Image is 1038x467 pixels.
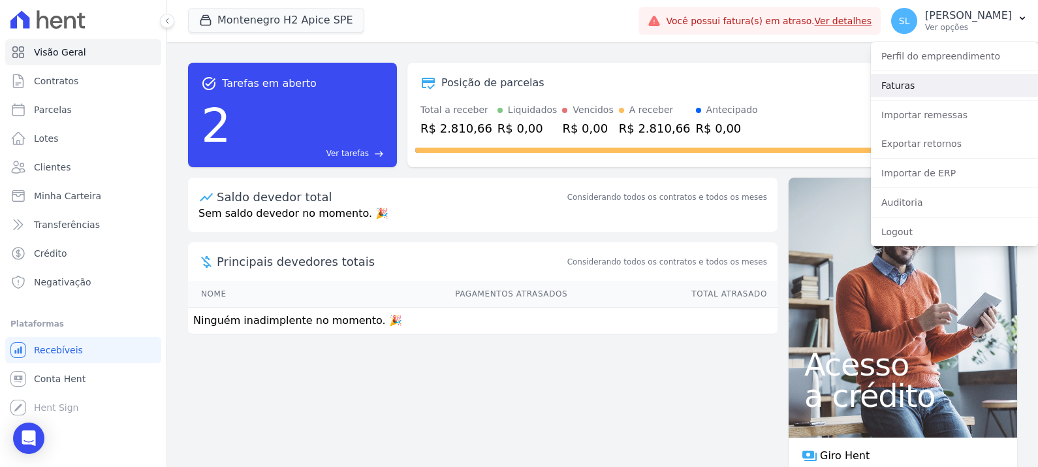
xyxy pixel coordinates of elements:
a: Importar remessas [871,103,1038,127]
span: Clientes [34,161,71,174]
span: Visão Geral [34,46,86,59]
span: Recebíveis [34,344,83,357]
span: Negativação [34,276,91,289]
div: Liquidados [508,103,558,117]
a: Parcelas [5,97,161,123]
span: Principais devedores totais [217,253,565,270]
p: Sem saldo devedor no momento. 🎉 [188,206,778,232]
a: Logout [871,220,1038,244]
button: SL [PERSON_NAME] Ver opções [881,3,1038,39]
div: Saldo devedor total [217,188,565,206]
td: Ninguém inadimplente no momento. 🎉 [188,308,778,334]
a: Ver tarefas east [236,148,384,159]
p: [PERSON_NAME] [925,9,1012,22]
span: a crédito [804,380,1001,411]
div: Antecipado [706,103,758,117]
span: Lotes [34,132,59,145]
span: Minha Carteira [34,189,101,202]
a: Perfil do empreendimento [871,44,1038,68]
div: Total a receber [420,103,492,117]
a: Clientes [5,154,161,180]
span: Giro Hent [820,448,870,464]
a: Conta Hent [5,366,161,392]
div: Considerando todos os contratos e todos os meses [567,191,767,203]
a: Negativação [5,269,161,295]
a: Exportar retornos [871,132,1038,155]
span: SL [899,16,910,25]
span: Ver tarefas [326,148,369,159]
div: R$ 0,00 [562,120,613,137]
div: Vencidos [573,103,613,117]
div: R$ 2.810,66 [420,120,492,137]
a: Importar de ERP [871,161,1038,185]
div: A receber [629,103,674,117]
a: Visão Geral [5,39,161,65]
button: Montenegro H2 Apice SPE [188,8,364,33]
div: Plataformas [10,316,156,332]
span: Crédito [34,247,67,260]
a: Crédito [5,240,161,266]
span: Você possui fatura(s) em atraso. [666,14,872,28]
div: 2 [201,91,231,159]
th: Pagamentos Atrasados [293,281,568,308]
div: Posição de parcelas [441,75,544,91]
div: R$ 0,00 [696,120,758,137]
a: Lotes [5,125,161,152]
span: Tarefas em aberto [222,76,317,91]
span: task_alt [201,76,217,91]
div: Open Intercom Messenger [13,423,44,454]
th: Nome [188,281,293,308]
span: Contratos [34,74,78,88]
span: Parcelas [34,103,72,116]
a: Auditoria [871,191,1038,214]
p: Ver opções [925,22,1012,33]
span: Conta Hent [34,372,86,385]
a: Ver detalhes [815,16,872,26]
a: Recebíveis [5,337,161,363]
th: Total Atrasado [568,281,778,308]
span: Considerando todos os contratos e todos os meses [567,256,767,268]
a: Faturas [871,74,1038,97]
div: R$ 2.810,66 [619,120,691,137]
span: east [374,149,384,159]
div: R$ 0,00 [497,120,558,137]
a: Minha Carteira [5,183,161,209]
span: Transferências [34,218,100,231]
a: Transferências [5,212,161,238]
a: Contratos [5,68,161,94]
span: Acesso [804,349,1001,380]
